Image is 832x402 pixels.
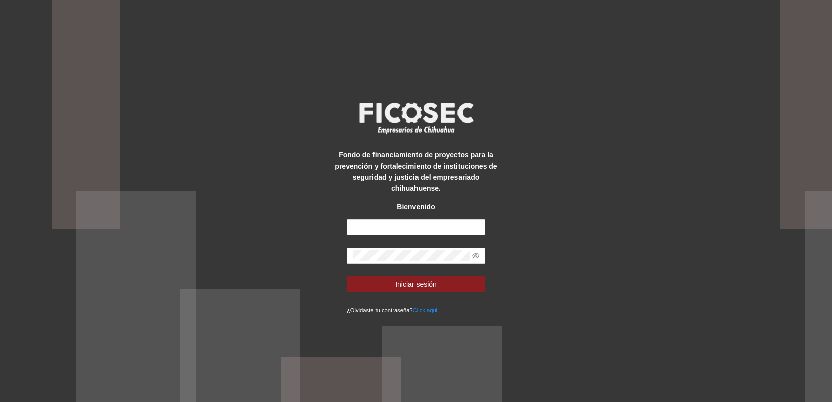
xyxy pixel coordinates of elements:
img: logo [353,99,479,137]
span: Iniciar sesión [395,278,437,290]
strong: Fondo de financiamiento de proyectos para la prevención y fortalecimiento de instituciones de seg... [335,151,497,192]
button: Iniciar sesión [347,276,485,292]
small: ¿Olvidaste tu contraseña? [347,307,437,313]
a: Click aqui [413,307,438,313]
span: eye-invisible [472,252,479,259]
strong: Bienvenido [397,203,435,211]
